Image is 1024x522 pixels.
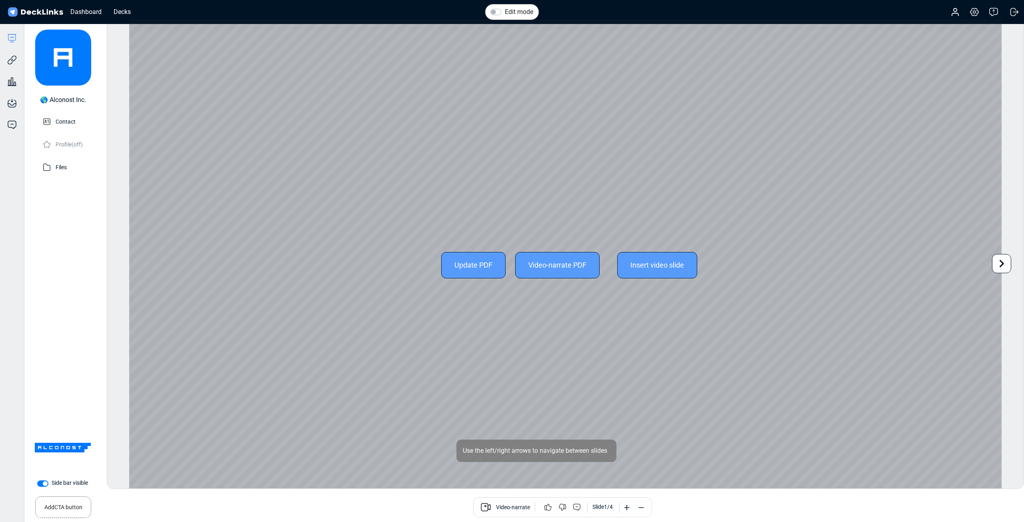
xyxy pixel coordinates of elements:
div: Slide 1 / 4 [592,503,613,511]
p: Profile (off) [56,139,83,149]
p: Contact [56,116,76,126]
div: Video-narrate PDF [515,252,600,278]
p: Files [56,162,67,172]
div: Decks [110,7,135,17]
span: Video-narrate [496,503,530,513]
img: DeckLinks [6,6,64,18]
img: avatar [35,30,91,86]
label: Side bar visible [52,479,88,487]
small: Add CTA button [44,500,82,512]
div: Insert video slide [617,252,697,278]
div: Dashboard [66,7,106,17]
div: Update PDF [441,252,506,278]
label: Edit mode [505,7,533,17]
img: Company Banner [35,420,91,476]
div: 🌎 Alconost Inc. [40,95,86,105]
